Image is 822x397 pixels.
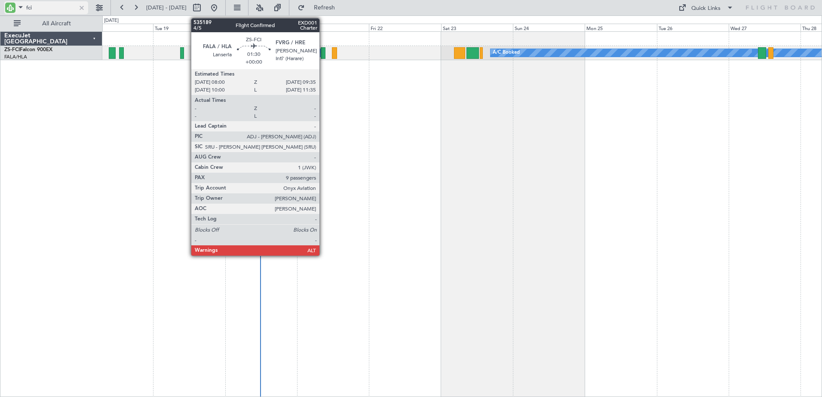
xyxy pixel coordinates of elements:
div: Wed 20 [225,24,297,31]
div: A/C Booked [493,46,520,59]
a: ZS-FCIFalcon 900EX [4,47,52,52]
div: Tue 19 [153,24,225,31]
button: Quick Links [674,1,738,15]
span: Refresh [307,5,343,11]
a: FALA/HLA [4,54,27,60]
span: ZS-FCI [4,47,20,52]
div: Thu 21 [297,24,369,31]
button: Refresh [294,1,345,15]
div: A/C Booked [281,46,308,59]
div: Sun 24 [513,24,585,31]
div: [DATE] [104,17,119,24]
div: Sat 23 [441,24,513,31]
div: Quick Links [691,4,721,13]
div: Tue 26 [657,24,729,31]
div: Fri 22 [369,24,441,31]
span: All Aircraft [22,21,91,27]
div: A/C Booked [200,46,227,59]
div: Mon 18 [81,24,153,31]
input: A/C (Reg. or Type) [26,1,76,14]
button: All Aircraft [9,17,93,31]
span: [DATE] - [DATE] [146,4,187,12]
div: Mon 25 [585,24,656,31]
div: Wed 27 [729,24,801,31]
